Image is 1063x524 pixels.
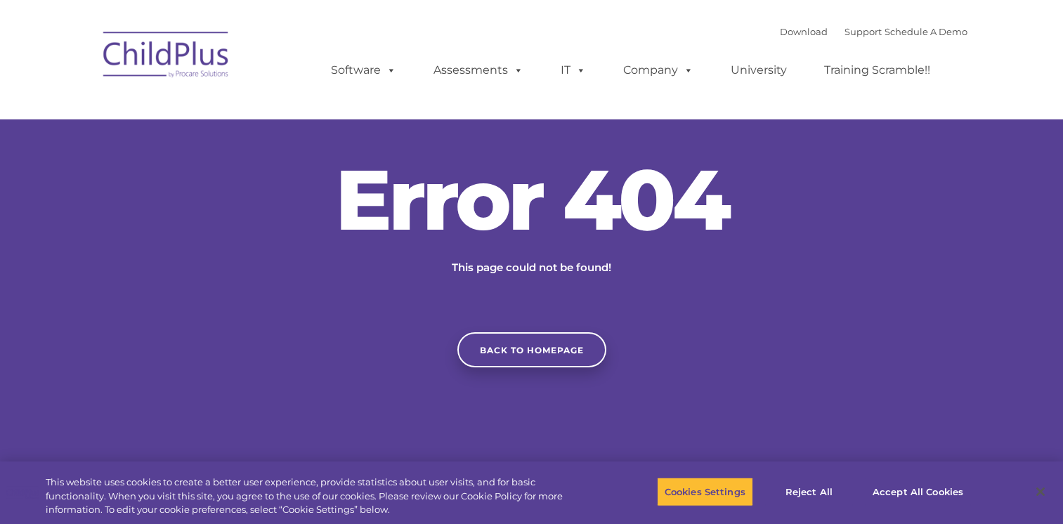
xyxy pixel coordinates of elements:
img: ChildPlus by Procare Solutions [96,22,237,92]
a: Download [780,26,828,37]
a: Support [844,26,882,37]
button: Reject All [765,477,853,506]
div: This website uses cookies to create a better user experience, provide statistics about user visit... [46,476,585,517]
a: IT [547,56,600,84]
a: Software [317,56,410,84]
a: University [717,56,801,84]
a: Company [609,56,707,84]
p: This page could not be found! [384,259,679,276]
button: Cookies Settings [657,477,753,506]
button: Close [1025,476,1056,507]
a: Training Scramble!! [810,56,944,84]
a: Schedule A Demo [885,26,967,37]
a: Assessments [419,56,537,84]
font: | [780,26,967,37]
button: Accept All Cookies [865,477,971,506]
h2: Error 404 [321,157,743,242]
a: Back to homepage [457,332,606,367]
